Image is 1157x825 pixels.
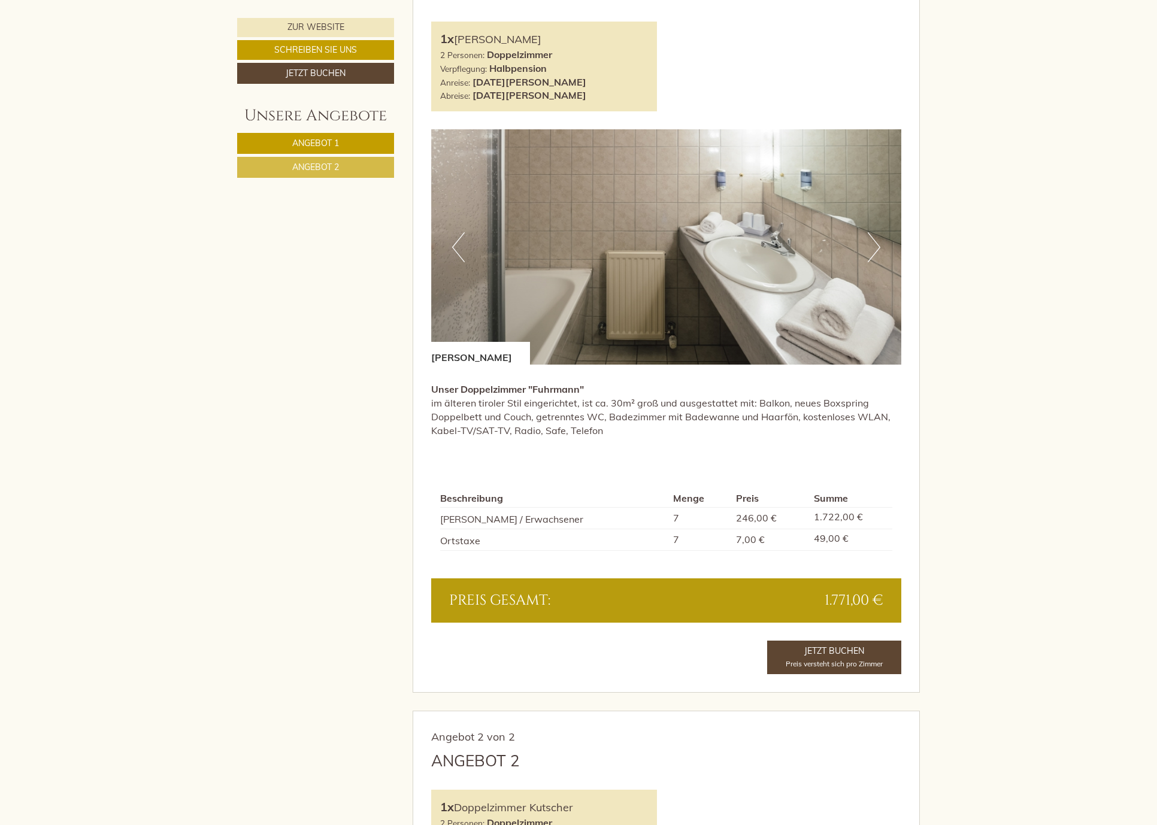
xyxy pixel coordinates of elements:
[440,31,649,48] div: [PERSON_NAME]
[473,76,586,88] b: [DATE][PERSON_NAME]
[237,40,394,60] a: Schreiben Sie uns
[440,489,669,508] th: Beschreibung
[440,799,649,816] div: Doppelzimmer Kutscher
[440,799,454,814] b: 1x
[668,508,731,529] td: 7
[440,508,669,529] td: [PERSON_NAME] / Erwachsener
[809,529,892,551] td: 49,00 €
[440,529,669,551] td: Ortstaxe
[868,232,880,262] button: Next
[786,659,883,668] span: Preis versteht sich pro Zimmer
[440,90,470,101] small: Abreise:
[736,512,777,524] span: 246,00 €
[487,48,552,60] b: Doppelzimmer
[431,129,902,365] img: image
[489,62,547,74] b: Halbpension
[473,89,586,101] b: [DATE][PERSON_NAME]
[292,138,339,148] span: Angebot 1
[440,590,667,611] div: Preis gesamt:
[809,489,892,508] th: Summe
[431,383,584,395] strong: Unser Doppelzimmer "Fuhrmann"
[440,63,487,74] small: Verpflegung:
[440,31,454,46] b: 1x
[431,342,530,365] div: [PERSON_NAME]
[292,162,339,172] span: Angebot 2
[825,590,883,611] span: 1.771,00 €
[668,489,731,508] th: Menge
[237,63,394,84] a: Jetzt buchen
[731,489,809,508] th: Preis
[237,105,394,127] div: Unsere Angebote
[237,18,394,37] a: Zur Website
[431,730,515,744] span: Angebot 2 von 2
[736,533,765,545] span: 7,00 €
[767,641,901,674] a: Jetzt BuchenPreis versteht sich pro Zimmer
[440,50,484,60] small: 2 Personen:
[440,77,470,87] small: Anreise:
[668,529,731,551] td: 7
[809,508,892,529] td: 1.722,00 €
[431,383,902,437] p: im älteren tiroler Stil eingerichtet, ist ca. 30m² groß und ausgestattet mit: Balkon, neues Boxsp...
[431,750,520,772] div: Angebot 2
[452,232,465,262] button: Previous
